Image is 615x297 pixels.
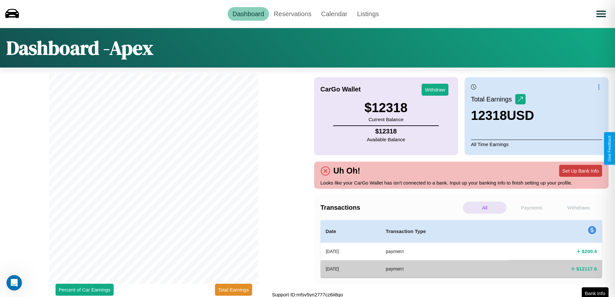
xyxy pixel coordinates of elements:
[471,93,515,105] p: Total Earnings
[215,284,252,296] button: Total Earnings
[321,178,602,187] p: Looks like your CarGo Wallet has isn't connected to a bank. Input up your banking info to finish ...
[559,165,602,177] button: Set Up Bank Info
[321,260,381,277] th: [DATE]
[381,243,508,260] th: payment
[321,204,461,211] h4: Transactions
[228,7,269,21] a: Dashboard
[367,128,405,135] h4: $ 12318
[607,135,612,162] div: Give Feedback
[582,248,597,255] h4: $ 200.4
[269,7,316,21] a: Reservations
[471,108,534,123] h3: 12318 USD
[510,202,553,214] p: Payments
[321,86,361,93] h4: CarGo Wallet
[321,243,381,260] th: [DATE]
[321,220,602,278] table: simple table
[557,202,600,214] p: Withdraws
[316,7,352,21] a: Calendar
[381,260,508,277] th: payment
[463,202,507,214] p: All
[56,284,114,296] button: Percent of Car Earnings
[6,275,22,291] iframe: Intercom live chat
[326,228,375,235] h4: Date
[352,7,384,21] a: Listings
[422,84,448,96] button: Withdraw
[364,101,407,115] h3: $ 12318
[364,115,407,124] p: Current Balance
[471,140,602,149] p: All Time Earnings
[386,228,503,235] h4: Transaction Type
[367,135,405,144] p: Available Balance
[6,35,153,61] h1: Dashboard - Apex
[576,265,597,272] h4: $ 12117.6
[592,5,610,23] button: Open menu
[330,166,364,175] h4: Uh Oh!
